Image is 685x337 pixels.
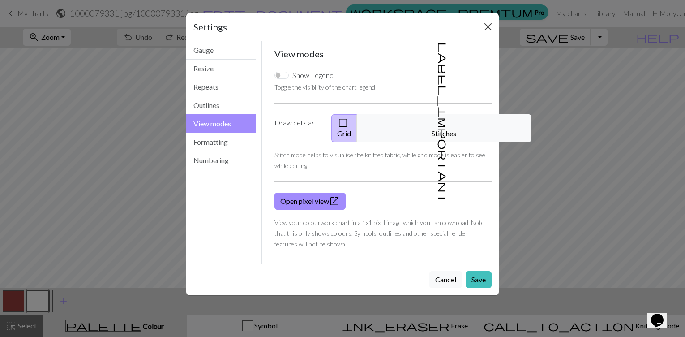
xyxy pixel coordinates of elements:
[274,48,492,59] h5: View modes
[429,271,462,288] button: Cancel
[186,133,256,151] button: Formatting
[186,96,256,115] button: Outlines
[274,83,375,91] small: Toggle the visibility of the chart legend
[186,60,256,78] button: Resize
[274,219,484,248] small: View your colourwork chart in a 1x1 pixel image which you can download. Note that this only shows...
[193,20,227,34] h5: Settings
[186,114,256,133] button: View modes
[338,117,348,129] span: check_box_outline_blank
[292,70,334,81] label: Show Legend
[274,193,346,210] a: Open pixel view
[274,151,485,169] small: Stitch mode helps to visualise the knitted fabric, while grid mode is easier to see while editing.
[186,151,256,169] button: Numbering
[331,114,357,142] button: Grid
[186,78,256,96] button: Repeats
[329,195,340,207] span: open_in_new
[437,42,450,203] span: label_important
[357,114,531,142] button: Stitches
[269,114,326,142] label: Draw cells as
[466,271,492,288] button: Save
[647,301,676,328] iframe: chat widget
[186,41,256,60] button: Gauge
[481,20,495,34] button: Close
